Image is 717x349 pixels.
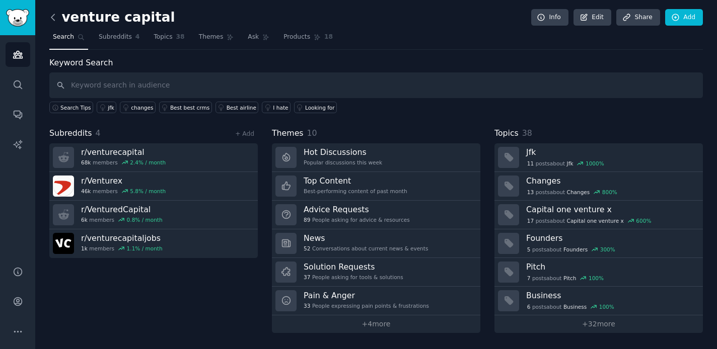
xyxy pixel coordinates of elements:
[494,287,703,315] a: Business6postsaboutBusiness100%
[563,275,577,282] span: Pitch
[616,9,660,26] a: Share
[49,29,88,50] a: Search
[227,104,256,111] div: Best airline
[272,229,480,258] a: News52Conversations about current news & events
[526,204,696,215] h3: Capital one venture x
[53,33,74,42] span: Search
[49,172,258,201] a: r/Venturex46kmembers5.8% / month
[304,245,428,252] div: Conversations about current news & events
[195,29,238,50] a: Themes
[49,10,175,26] h2: venture capital
[49,201,258,229] a: r/VenturedCapital6kmembers0.8% / month
[665,9,703,26] a: Add
[216,102,259,113] a: Best airline
[81,216,163,223] div: members
[304,147,382,157] h3: Hot Discussions
[154,33,172,42] span: Topics
[599,303,614,310] div: 100 %
[526,261,696,272] h3: Pitch
[573,9,611,26] a: Edit
[304,261,403,272] h3: Solution Requests
[53,176,74,197] img: Venturex
[494,127,519,140] span: Topics
[120,102,156,113] a: changes
[176,33,185,42] span: 38
[304,233,428,243] h3: News
[81,245,88,252] span: 1k
[81,216,88,223] span: 6k
[272,258,480,287] a: Solution Requests37People asking for tools & solutions
[567,160,573,167] span: Jfk
[494,258,703,287] a: Pitch7postsaboutPitch100%
[589,275,604,282] div: 100 %
[304,302,310,309] span: 33
[304,176,407,186] h3: Top Content
[159,102,212,113] a: Best best crms
[81,147,166,157] h3: r/ venturecapital
[248,33,259,42] span: Ask
[130,188,166,195] div: 5.8 % / month
[494,143,703,172] a: Jfk11postsaboutJfk1000%
[600,246,615,253] div: 300 %
[526,274,605,283] div: post s about
[531,9,568,26] a: Info
[81,245,163,252] div: members
[135,33,140,42] span: 4
[636,217,651,224] div: 600 %
[95,29,143,50] a: Subreddits4
[526,216,652,225] div: post s about
[304,274,403,281] div: People asking for tools & solutions
[527,189,534,196] span: 13
[81,233,163,243] h3: r/ venturecapitaljobs
[97,102,116,113] a: jfk
[272,172,480,201] a: Top ContentBest-performing content of past month
[81,159,91,166] span: 68k
[294,102,337,113] a: Looking for
[99,33,132,42] span: Subreddits
[526,302,615,311] div: post s about
[283,33,310,42] span: Products
[49,58,113,67] label: Keyword Search
[81,204,163,215] h3: r/ VenturedCapital
[304,245,310,252] span: 52
[127,245,163,252] div: 1.1 % / month
[567,189,590,196] span: Changes
[304,302,429,309] div: People expressing pain points & frustrations
[526,147,696,157] h3: Jfk
[494,172,703,201] a: Changes13postsaboutChanges800%
[527,275,531,282] span: 7
[6,9,29,27] img: GummySearch logo
[304,216,310,223] span: 89
[49,143,258,172] a: r/venturecapital68kmembers2.4% / month
[49,72,703,98] input: Keyword search in audience
[527,217,534,224] span: 17
[81,188,91,195] span: 46k
[127,216,163,223] div: 0.8 % / month
[53,233,74,254] img: venturecapitaljobs
[567,217,624,224] span: Capital one venture x
[280,29,336,50] a: Products18
[527,246,531,253] span: 5
[272,201,480,229] a: Advice Requests89People asking for advice & resources
[307,128,317,138] span: 10
[49,127,92,140] span: Subreddits
[304,216,410,223] div: People asking for advice & resources
[49,229,258,258] a: r/venturecapitaljobs1kmembers1.1% / month
[81,176,166,186] h3: r/ Venturex
[494,315,703,333] a: +32more
[586,160,604,167] div: 1000 %
[324,33,333,42] span: 18
[96,128,101,138] span: 4
[563,303,587,310] span: Business
[273,104,288,111] div: I hate
[272,127,304,140] span: Themes
[272,287,480,315] a: Pain & Anger33People expressing pain points & frustrations
[60,104,91,111] span: Search Tips
[522,128,532,138] span: 38
[305,104,335,111] div: Looking for
[527,160,534,167] span: 11
[131,104,153,111] div: changes
[304,188,407,195] div: Best-performing content of past month
[526,159,605,168] div: post s about
[526,188,618,197] div: post s about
